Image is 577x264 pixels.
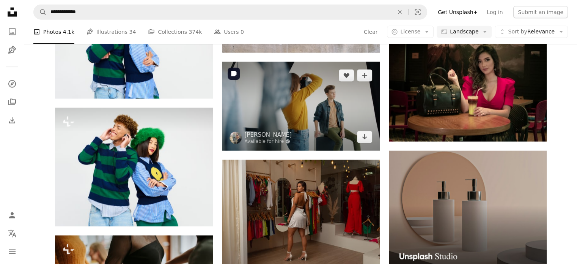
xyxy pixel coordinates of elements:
a: Available for hire [245,139,292,145]
button: Menu [5,244,20,259]
button: Search Unsplash [34,5,47,19]
img: a person sitting at a table with a drink and a bag [389,23,547,142]
a: Get Unsplash+ [433,6,482,18]
button: Add to Collection [357,70,372,82]
img: a couple of people that are standing up [55,108,213,226]
a: Illustrations 34 [86,20,136,44]
button: Visual search [409,5,427,19]
span: Sort by [508,28,527,35]
a: Users 0 [214,20,244,44]
span: License [400,28,420,35]
span: Landscape [450,28,478,36]
span: Relevance [508,28,555,36]
span: 34 [129,28,136,36]
a: Collections 374k [148,20,202,44]
a: Illustrations [5,43,20,58]
button: Language [5,226,20,241]
form: Find visuals sitewide [33,5,427,20]
a: a woman standing in front of a mirror in a store [222,209,380,216]
button: Sort byRelevance [495,26,568,38]
a: a person sitting at a table with a drink and a bag [389,79,547,86]
button: Submit an image [513,6,568,18]
span: 374k [189,28,202,36]
span: 0 [241,28,244,36]
a: Home — Unsplash [5,5,20,21]
button: Landscape [437,26,492,38]
a: a couple of people that are standing up [55,163,213,170]
button: Like [339,70,354,82]
a: Photos [5,24,20,40]
a: Collections [5,95,20,110]
img: Go to Vitaly Gariev's profile [230,132,242,144]
a: [PERSON_NAME] [245,131,292,139]
a: Explore [5,76,20,92]
a: Log in [482,6,507,18]
a: Photographer taking picture of young man in studio [222,103,380,109]
button: Clear [391,5,408,19]
button: License [387,26,434,38]
a: Download [357,131,372,143]
a: Download History [5,113,20,128]
button: Clear [363,26,378,38]
a: Log in / Sign up [5,208,20,223]
img: Photographer taking picture of young man in studio [222,62,380,151]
